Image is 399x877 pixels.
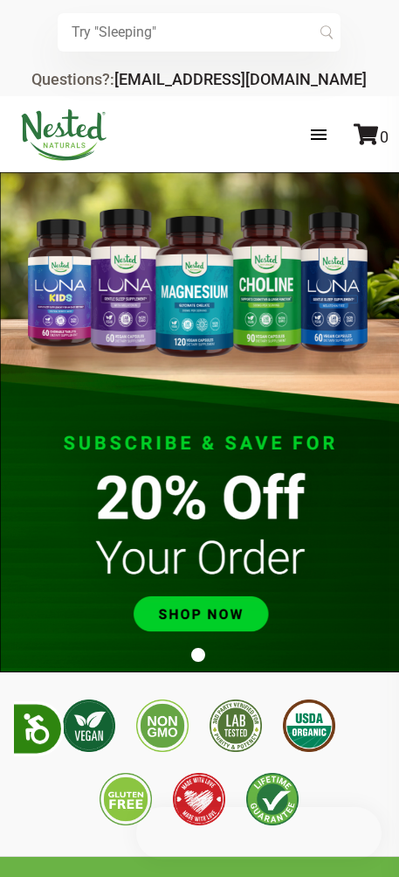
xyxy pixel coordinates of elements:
div: Questions?: [31,72,367,87]
img: Lifetime Guarantee [246,773,299,825]
iframe: Button to open loyalty program pop-up [136,807,382,860]
span: 0 [380,128,389,146]
input: Try "Sleeping" [58,13,341,52]
img: Nested Naturals [20,109,107,161]
a: [EMAIL_ADDRESS][DOMAIN_NAME] [114,70,367,88]
img: Non GMO [136,700,189,752]
img: Gluten Free [100,773,152,825]
img: 3rd Party Lab Tested [210,700,262,752]
a: 0 [354,128,389,146]
img: USDA Organic [283,700,335,752]
img: Made with Love [173,773,225,825]
button: 1 of 1 [191,648,205,662]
